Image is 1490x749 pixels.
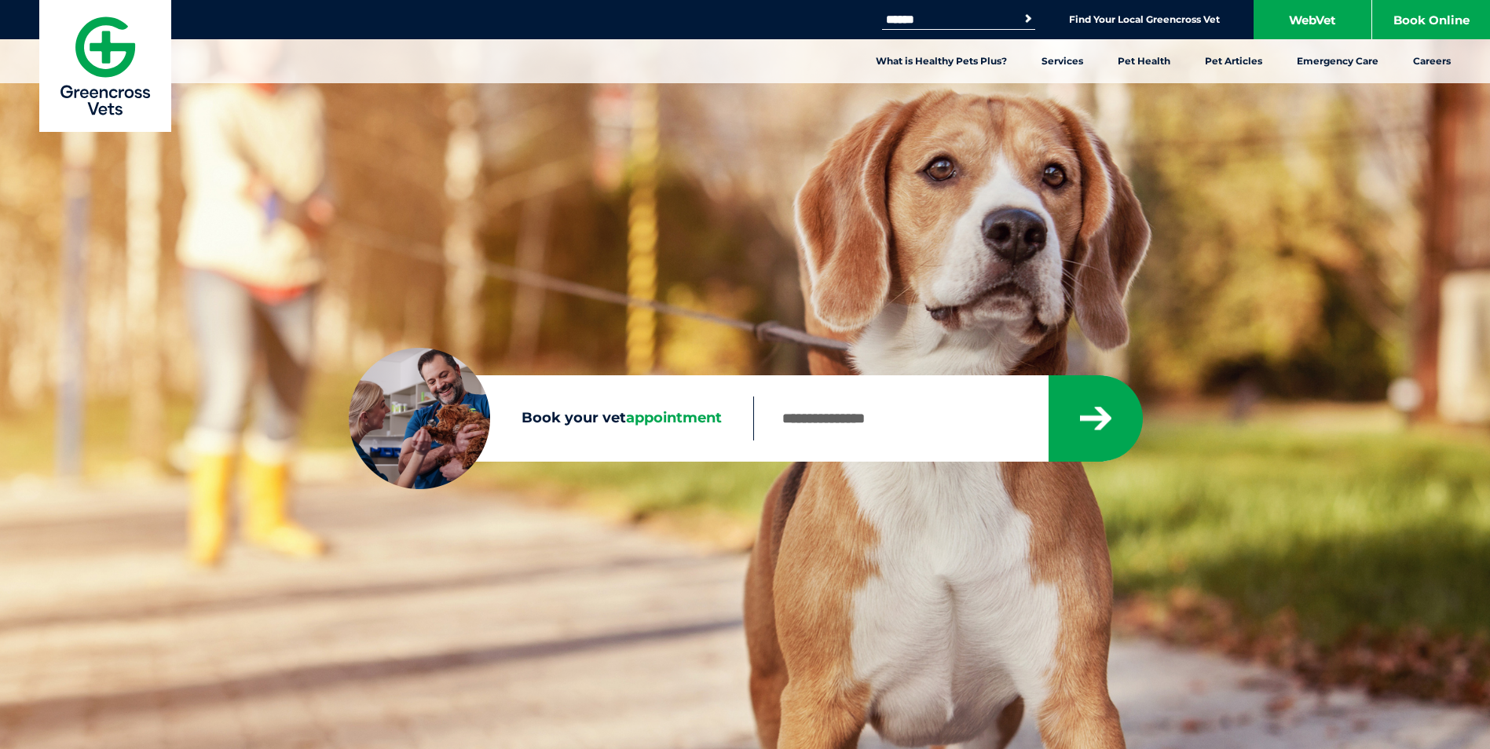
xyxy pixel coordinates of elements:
[349,407,753,430] label: Book your vet
[858,39,1024,83] a: What is Healthy Pets Plus?
[1100,39,1188,83] a: Pet Health
[1024,39,1100,83] a: Services
[1020,11,1036,27] button: Search
[626,409,722,426] span: appointment
[1188,39,1279,83] a: Pet Articles
[1279,39,1396,83] a: Emergency Care
[1069,13,1220,26] a: Find Your Local Greencross Vet
[1396,39,1468,83] a: Careers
